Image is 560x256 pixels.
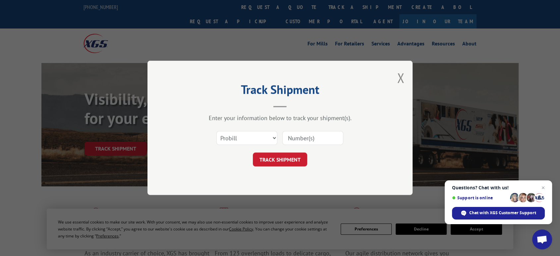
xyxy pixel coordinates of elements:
[181,114,379,122] div: Enter your information below to track your shipment(s).
[253,153,307,167] button: TRACK SHIPMENT
[452,195,508,200] span: Support is online
[282,131,343,145] input: Number(s)
[452,185,545,190] span: Questions? Chat with us!
[452,207,545,220] div: Chat with XGS Customer Support
[181,85,379,97] h2: Track Shipment
[397,69,404,87] button: Close modal
[539,184,547,192] span: Close chat
[469,210,536,216] span: Chat with XGS Customer Support
[532,229,552,249] div: Open chat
